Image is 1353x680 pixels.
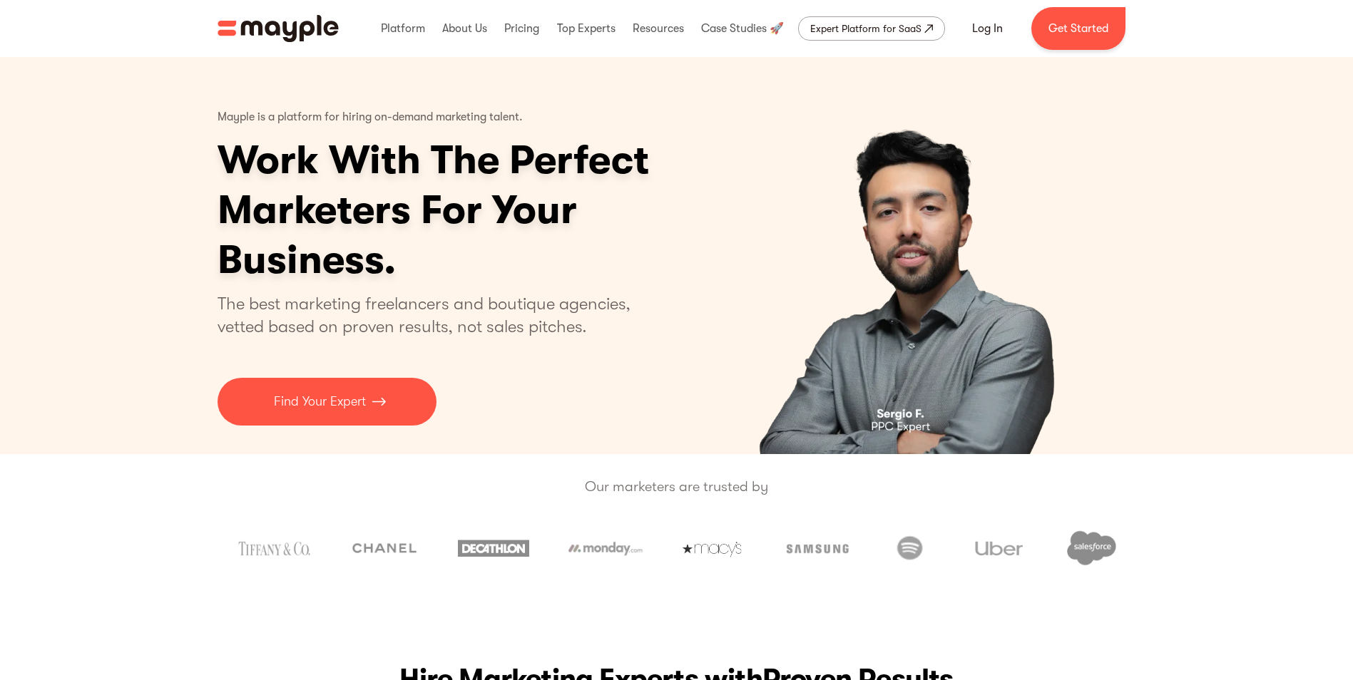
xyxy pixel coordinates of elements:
[955,11,1020,46] a: Log In
[218,292,648,338] p: The best marketing freelancers and boutique agencies, vetted based on proven results, not sales p...
[439,6,491,51] div: About Us
[377,6,429,51] div: Platform
[553,6,619,51] div: Top Experts
[1031,7,1125,50] a: Get Started
[501,6,543,51] div: Pricing
[218,378,436,426] a: Find Your Expert
[218,15,339,42] a: home
[218,15,339,42] img: Mayple logo
[798,16,945,41] a: Expert Platform for SaaS
[690,57,1136,454] div: 1 of 4
[810,20,921,37] div: Expert Platform for SaaS
[629,6,688,51] div: Resources
[274,392,366,411] p: Find Your Expert
[690,57,1136,454] div: carousel
[218,100,523,135] p: Mayple is a platform for hiring on-demand marketing talent.
[218,135,760,285] h1: Work With The Perfect Marketers For Your Business.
